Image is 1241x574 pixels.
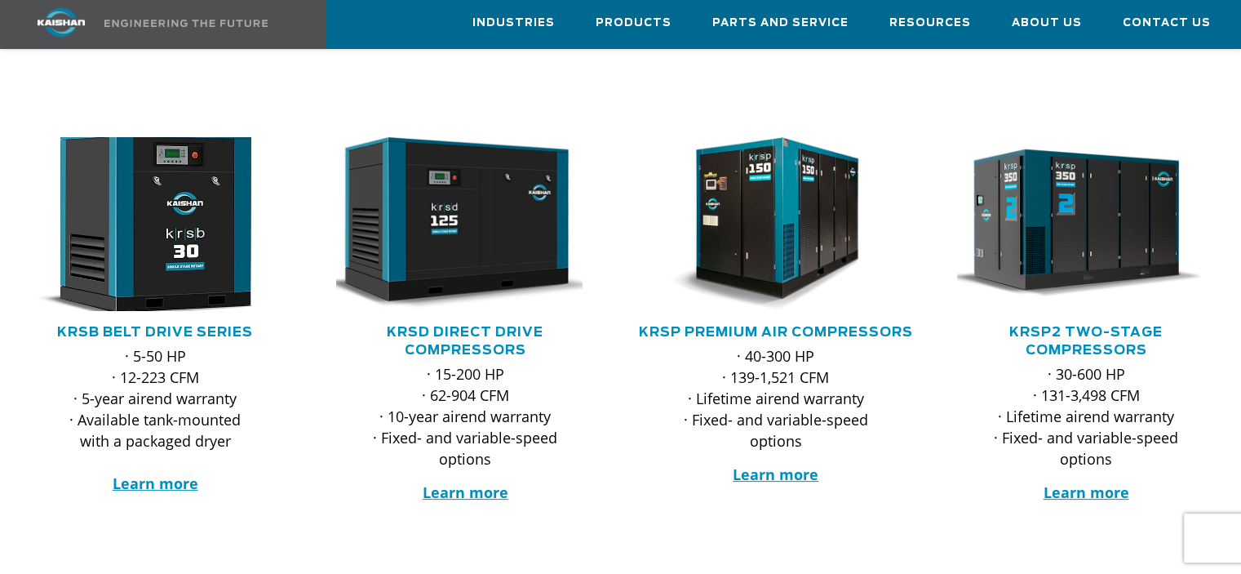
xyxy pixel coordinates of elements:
[59,345,251,494] p: · 5-50 HP · 12-223 CFM · 5-year airend warranty · Available tank-mounted with a packaged dryer
[26,137,284,311] div: krsb30
[472,1,555,45] a: Industries
[387,326,543,357] a: KRSD Direct Drive Compressors
[889,14,971,33] span: Resources
[639,326,913,339] a: KRSP Premium Air Compressors
[1009,326,1163,357] a: KRSP2 Two-Stage Compressors
[113,474,198,493] a: Learn more
[712,14,849,33] span: Parts and Service
[596,14,671,33] span: Products
[1,128,285,320] img: krsb30
[472,14,555,33] span: Industries
[596,1,671,45] a: Products
[945,137,1203,311] img: krsp350
[1012,1,1082,45] a: About Us
[957,137,1215,311] div: krsp350
[680,345,872,452] p: · 40-300 HP · 139-1,521 CFM · Lifetime airend warranty · Fixed- and variable-speed options
[712,1,849,45] a: Parts and Service
[423,483,508,502] a: Learn more
[1123,1,1211,45] a: Contact Us
[369,363,561,469] p: · 15-200 HP · 62-904 CFM · 10-year airend warranty · Fixed- and variable-speed options
[1043,483,1128,502] a: Learn more
[1012,14,1082,33] span: About Us
[647,137,905,311] div: krsp150
[889,1,971,45] a: Resources
[104,20,268,27] img: Engineering the future
[1123,14,1211,33] span: Contact Us
[635,137,893,311] img: krsp150
[324,137,583,311] img: krsd125
[57,326,253,339] a: KRSB Belt Drive Series
[990,363,1182,469] p: · 30-600 HP · 131-3,498 CFM · Lifetime airend warranty · Fixed- and variable-speed options
[733,465,818,484] a: Learn more
[336,137,594,311] div: krsd125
